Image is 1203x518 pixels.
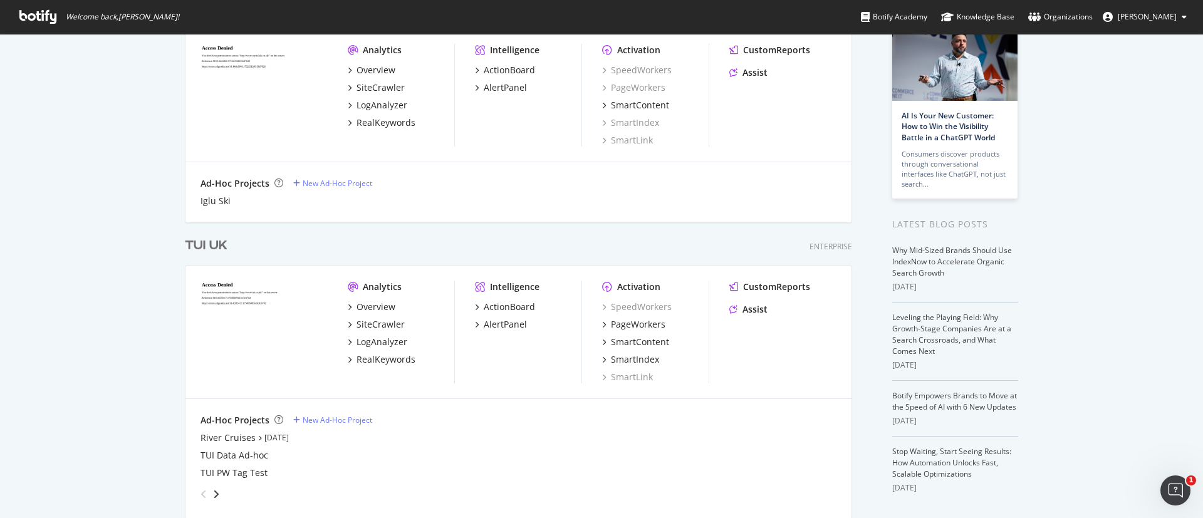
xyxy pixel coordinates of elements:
[348,99,407,111] a: LogAnalyzer
[264,432,289,443] a: [DATE]
[357,318,405,331] div: SiteCrawler
[475,318,527,331] a: AlertPanel
[484,301,535,313] div: ActionBoard
[617,44,660,56] div: Activation
[348,117,415,129] a: RealKeywords
[303,415,372,425] div: New Ad-Hoc Project
[66,12,179,22] span: Welcome back, [PERSON_NAME] !
[475,64,535,76] a: ActionBoard
[348,336,407,348] a: LogAnalyzer
[484,64,535,76] div: ActionBoard
[892,18,1018,101] img: AI Is Your New Customer: How to Win the Visibility Battle in a ChatGPT World
[200,449,268,462] a: TUI Data Ad-hoc
[348,81,405,94] a: SiteCrawler
[357,353,415,366] div: RealKeywords
[185,237,227,255] div: TUI UK
[611,336,669,348] div: SmartContent
[357,117,415,129] div: RealKeywords
[602,64,672,76] a: SpeedWorkers
[357,81,405,94] div: SiteCrawler
[348,318,405,331] a: SiteCrawler
[892,482,1018,494] div: [DATE]
[892,415,1018,427] div: [DATE]
[892,217,1018,231] div: Latest Blog Posts
[892,312,1011,356] a: Leveling the Playing Field: Why Growth-Stage Companies Are at a Search Crossroads, and What Comes...
[357,64,395,76] div: Overview
[743,44,810,56] div: CustomReports
[200,432,256,444] a: River Cruises
[1028,11,1093,23] div: Organizations
[363,44,402,56] div: Analytics
[892,360,1018,371] div: [DATE]
[484,81,527,94] div: AlertPanel
[200,281,328,382] img: tui.co.uk
[742,66,768,79] div: Assist
[602,134,653,147] a: SmartLink
[892,245,1012,278] a: Why Mid-Sized Brands Should Use IndexNow to Accelerate Organic Search Growth
[892,390,1017,412] a: Botify Empowers Brands to Move at the Speed of AI with 6 New Updates
[861,11,927,23] div: Botify Academy
[743,281,810,293] div: CustomReports
[611,353,659,366] div: SmartIndex
[611,99,669,111] div: SmartContent
[729,303,768,316] a: Assist
[1160,475,1190,505] iframe: Intercom live chat
[200,195,231,207] a: Iglu Ski
[602,81,665,94] a: PageWorkers
[617,281,660,293] div: Activation
[484,318,527,331] div: AlertPanel
[602,371,653,383] a: SmartLink
[348,353,415,366] a: RealKeywords
[293,415,372,425] a: New Ad-Hoc Project
[892,446,1011,479] a: Stop Waiting, Start Seeing Results: How Automation Unlocks Fast, Scalable Optimizations
[357,99,407,111] div: LogAnalyzer
[303,178,372,189] div: New Ad-Hoc Project
[1186,475,1196,485] span: 1
[602,318,665,331] a: PageWorkers
[490,281,539,293] div: Intelligence
[1093,7,1197,27] button: [PERSON_NAME]
[602,336,669,348] a: SmartContent
[729,281,810,293] a: CustomReports
[475,301,535,313] a: ActionBoard
[195,484,212,504] div: angle-left
[185,237,232,255] a: TUI UK
[475,81,527,94] a: AlertPanel
[602,301,672,313] a: SpeedWorkers
[810,241,852,252] div: Enterprise
[611,318,665,331] div: PageWorkers
[742,303,768,316] div: Assist
[1118,11,1177,22] span: Isobel Watson
[348,64,395,76] a: Overview
[602,99,669,111] a: SmartContent
[902,149,1008,189] div: Consumers discover products through conversational interfaces like ChatGPT, not just search…
[902,110,995,142] a: AI Is Your New Customer: How to Win the Visibility Battle in a ChatGPT World
[602,117,659,129] a: SmartIndex
[212,488,221,500] div: angle-right
[200,44,328,145] img: crystalski.co.uk
[729,44,810,56] a: CustomReports
[490,44,539,56] div: Intelligence
[357,336,407,348] div: LogAnalyzer
[357,301,395,313] div: Overview
[941,11,1014,23] div: Knowledge Base
[892,281,1018,293] div: [DATE]
[348,301,395,313] a: Overview
[363,281,402,293] div: Analytics
[200,414,269,427] div: Ad-Hoc Projects
[200,177,269,190] div: Ad-Hoc Projects
[602,353,659,366] a: SmartIndex
[293,178,372,189] a: New Ad-Hoc Project
[729,66,768,79] a: Assist
[200,467,268,479] a: TUI PW Tag Test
